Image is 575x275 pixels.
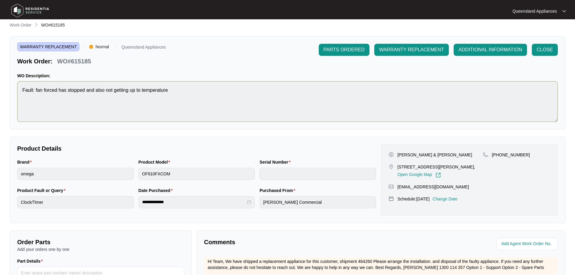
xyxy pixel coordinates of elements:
[8,22,33,29] a: Work Order
[17,73,558,79] p: WO Description:
[379,46,444,53] span: WARRANTY REPLACEMENT
[139,168,255,180] input: Product Model
[260,196,376,208] input: Purchased From
[388,196,394,201] img: map-pin
[17,246,184,252] p: Add your orders one by one
[433,196,458,202] p: Change Date
[537,46,553,53] span: CLOSE
[139,187,175,193] label: Date Purchased
[17,81,558,122] textarea: Fault: fan forced has stopped and also not getting up to temperature
[17,57,52,66] p: Work Order:
[17,258,45,264] label: Part Details
[17,196,134,208] input: Product Fault or Query
[398,152,472,158] p: [PERSON_NAME] & [PERSON_NAME]
[93,42,111,51] span: Normal
[260,159,293,165] label: Serial Number
[57,57,91,66] p: WO#615185
[17,238,184,246] p: Order Parts
[454,44,527,56] button: ADDITIONAL INFORMATION
[532,44,558,56] button: CLOSE
[458,46,522,53] span: ADDITIONAL INFORMATION
[208,258,554,270] p: Hi Team, We have shipped a replacement appliance for this customer, shipment 464260 Please arrang...
[398,172,441,178] a: Open Google Map
[89,45,93,49] img: Vercel Logo
[388,152,394,157] img: user-pin
[492,152,530,158] p: [PHONE_NUMBER]
[374,44,449,56] button: WARRANTY REPLACEMENT
[260,187,298,193] label: Purchased From
[17,42,79,51] span: WARRANTY REPLACEMENT
[9,2,51,20] img: residentia service logo
[436,172,441,178] img: Link-External
[121,45,166,51] p: Queensland Appliances
[398,196,430,202] p: Schedule: [DATE]
[388,164,394,169] img: map-pin
[17,144,376,153] p: Product Details
[142,199,246,205] input: Date Purchased
[398,164,475,170] p: [STREET_ADDRESS][PERSON_NAME],
[483,152,488,157] img: map-pin
[398,184,469,190] p: [EMAIL_ADDRESS][DOMAIN_NAME]
[17,187,68,193] label: Product Fault or Query
[324,46,365,53] span: PARTS ORDERED
[513,8,557,14] p: Queensland Appliances
[562,10,566,13] img: dropdown arrow
[260,168,376,180] input: Serial Number
[17,159,34,165] label: Brand
[17,168,134,180] input: Brand
[139,159,173,165] label: Product Model
[388,184,394,189] img: map-pin
[10,22,31,28] p: Work Order
[319,44,369,56] button: PARTS ORDERED
[34,22,39,27] img: chevron-right
[501,240,554,248] input: Add Agent Work Order No.
[204,238,377,246] p: Comments
[41,23,65,27] span: WO#615185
